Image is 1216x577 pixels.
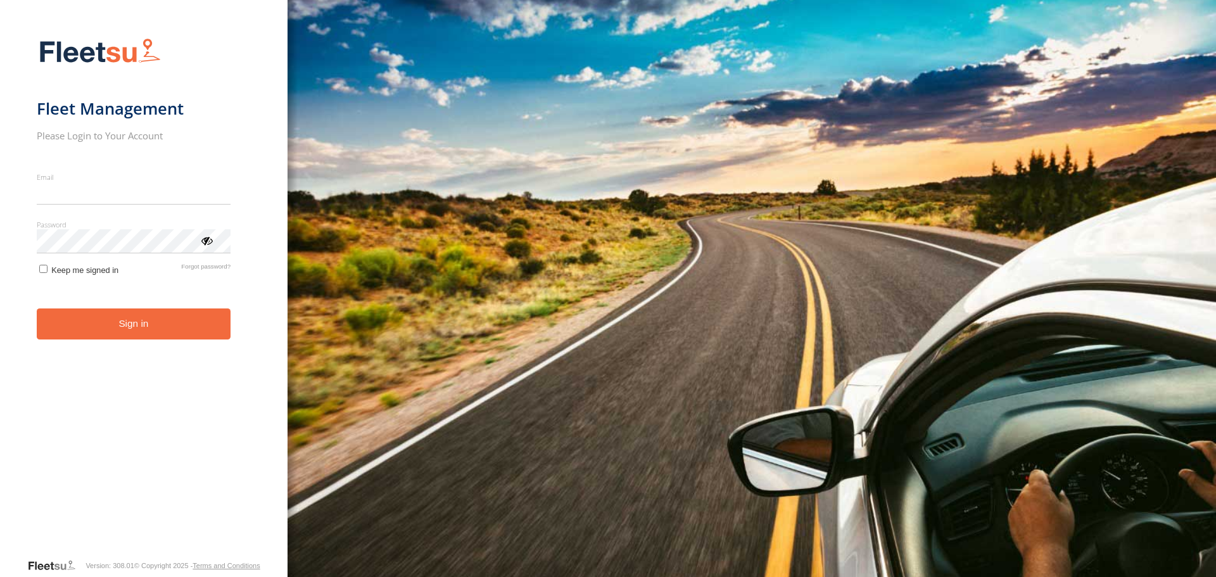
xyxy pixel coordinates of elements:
span: Keep me signed in [51,265,118,275]
div: ViewPassword [200,234,213,246]
label: Email [37,172,231,182]
label: Password [37,220,231,229]
h2: Please Login to Your Account [37,129,231,142]
img: Fleetsu [37,35,163,68]
button: Sign in [37,308,231,339]
a: Forgot password? [181,263,231,275]
div: Version: 308.01 [85,562,134,569]
a: Terms and Conditions [193,562,260,569]
form: main [37,30,251,558]
h1: Fleet Management [37,98,231,119]
a: Visit our Website [27,559,85,572]
input: Keep me signed in [39,265,47,273]
div: © Copyright 2025 - [134,562,260,569]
